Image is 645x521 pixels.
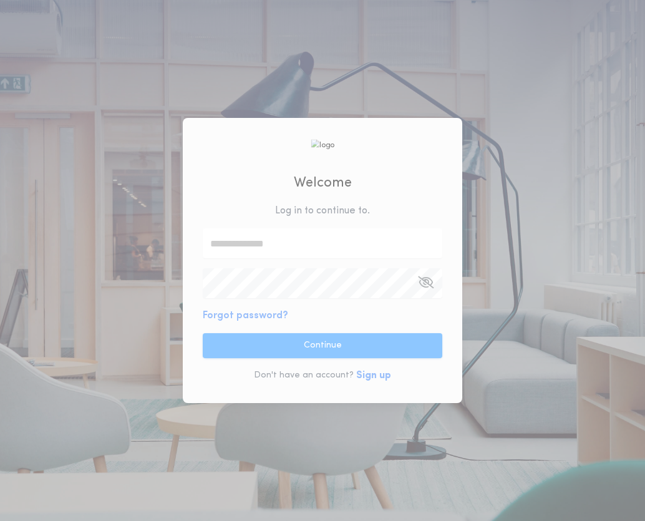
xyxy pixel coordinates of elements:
[294,173,352,193] h2: Welcome
[254,369,354,382] p: Don't have an account?
[275,203,370,218] p: Log in to continue to .
[311,139,334,151] img: logo
[203,333,442,358] button: Continue
[203,308,288,323] button: Forgot password?
[356,368,391,383] button: Sign up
